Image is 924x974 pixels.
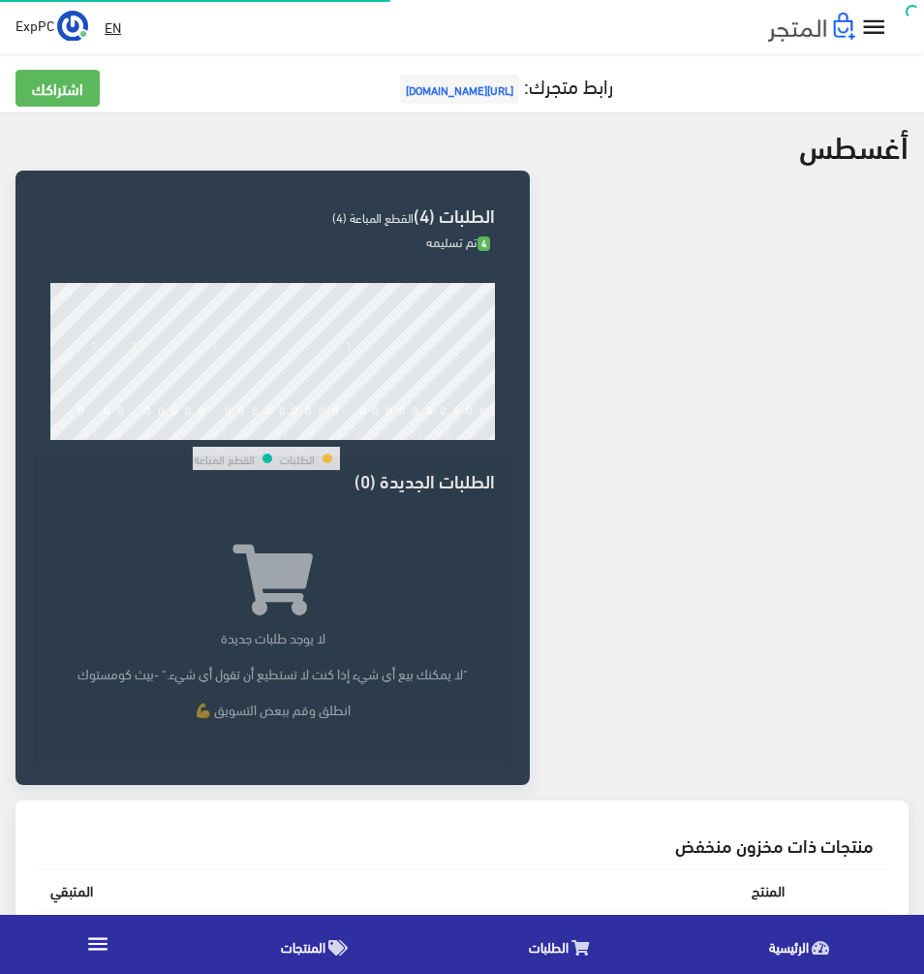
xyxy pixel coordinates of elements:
[193,447,256,470] td: القطع المباعة
[50,699,495,719] p: انطلق وقم ببعض التسويق 💪
[400,75,519,104] span: [URL][DOMAIN_NAME]
[50,835,874,854] h3: منتجات ذات مخزون منخفض
[50,205,495,224] h3: الطلبات (4)
[91,426,98,440] div: 2
[799,128,909,162] h2: أغسطس
[144,426,151,440] div: 6
[195,426,208,440] div: 10
[196,920,443,969] a: المنتجات
[383,426,396,440] div: 24
[15,13,54,37] span: ExpPC
[108,869,800,911] th: المنتج
[15,70,100,107] a: اشتراكك
[85,931,110,957] i: 
[222,426,235,440] div: 12
[529,934,569,958] span: الطلبات
[332,205,414,229] span: القطع المباعة (4)
[410,426,423,440] div: 26
[97,10,129,45] a: EN
[684,920,924,969] a: الرئيسية
[57,11,88,42] img: ...
[15,10,88,41] a: ... ExpPC
[768,13,855,42] img: .
[117,426,124,440] div: 4
[50,663,495,683] p: "لا يمكنك بيع أي شيء إذا كنت لا تستطيع أن تقول أي شيء." -بيث كومستوك
[249,426,262,440] div: 14
[302,426,316,440] div: 18
[35,869,108,911] th: المتبقي
[281,934,325,958] span: المنتجات
[105,15,121,39] u: EN
[426,230,490,253] span: تم تسليمه
[276,426,290,440] div: 16
[395,67,613,103] a: رابط متجرك:[URL][DOMAIN_NAME]
[171,426,178,440] div: 8
[279,447,316,470] td: الطلبات
[50,471,495,489] h3: الطلبات الجديدة (0)
[329,426,343,440] div: 20
[477,236,490,251] span: 4
[463,426,477,440] div: 30
[50,627,495,647] p: لا يوجد طلبات جديدة
[437,426,450,440] div: 28
[444,920,684,969] a: الطلبات
[356,426,370,440] div: 22
[769,934,809,958] span: الرئيسية
[860,14,888,42] i: 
